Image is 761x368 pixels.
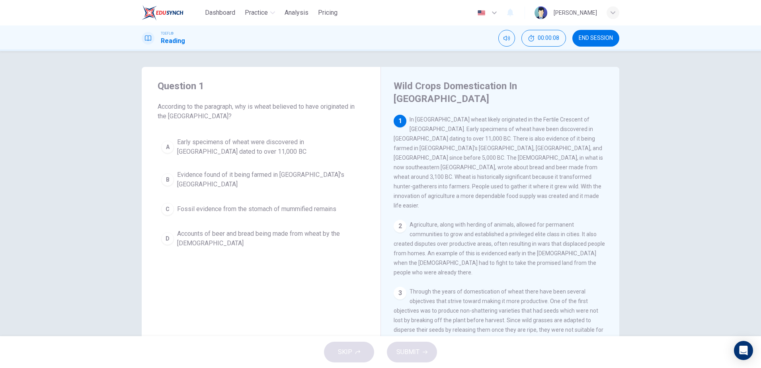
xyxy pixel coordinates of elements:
button: DAccounts of beer and bread being made from wheat by the [DEMOGRAPHIC_DATA] [158,225,365,252]
h1: Reading [161,36,185,46]
button: CFossil evidence from the stomach of mummified remains [158,199,365,219]
span: Pricing [318,8,338,18]
div: C [161,203,174,215]
a: EduSynch logo [142,5,202,21]
img: EduSynch logo [142,5,183,21]
button: AEarly specimens of wheat were discovered in [GEOGRAPHIC_DATA] dated to over 11,000 BC [158,134,365,160]
span: Analysis [285,8,308,18]
span: Early specimens of wheat were discovered in [GEOGRAPHIC_DATA] dated to over 11,000 BC [177,137,361,157]
div: 2 [394,220,406,233]
button: Pricing [315,6,341,20]
div: Mute [498,30,515,47]
span: According to the paragraph, why is wheat believed to have originated in the [GEOGRAPHIC_DATA]? [158,102,365,121]
span: In [GEOGRAPHIC_DATA] wheat likely originated in the Fertile Crescent of [GEOGRAPHIC_DATA]. Early ... [394,116,603,209]
span: Accounts of beer and bread being made from wheat by the [DEMOGRAPHIC_DATA] [177,229,361,248]
span: Agriculture, along with herding of animals, allowed for permanent communities to grow and establi... [394,221,605,276]
span: END SESSION [579,35,613,41]
button: END SESSION [572,30,619,47]
h4: Question 1 [158,80,365,92]
span: TOEFL® [161,31,174,36]
div: Open Intercom Messenger [734,341,753,360]
div: [PERSON_NAME] [554,8,597,18]
button: 00:00:08 [521,30,566,47]
div: B [161,173,174,186]
span: Practice [245,8,268,18]
button: Practice [242,6,278,20]
button: Analysis [281,6,312,20]
h4: Wild Crops Domestication In [GEOGRAPHIC_DATA] [394,80,605,105]
span: Dashboard [205,8,235,18]
span: Evidence found of it being farmed in [GEOGRAPHIC_DATA]'s [GEOGRAPHIC_DATA] [177,170,361,189]
span: Fossil evidence from the stomach of mummified remains [177,204,336,214]
button: BEvidence found of it being farmed in [GEOGRAPHIC_DATA]'s [GEOGRAPHIC_DATA] [158,166,365,193]
button: Dashboard [202,6,238,20]
div: 3 [394,287,406,299]
span: 00:00:08 [538,35,559,41]
div: D [161,232,174,245]
div: Hide [521,30,566,47]
div: A [161,141,174,153]
img: Profile picture [535,6,547,19]
div: 1 [394,115,406,127]
img: en [476,10,486,16]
